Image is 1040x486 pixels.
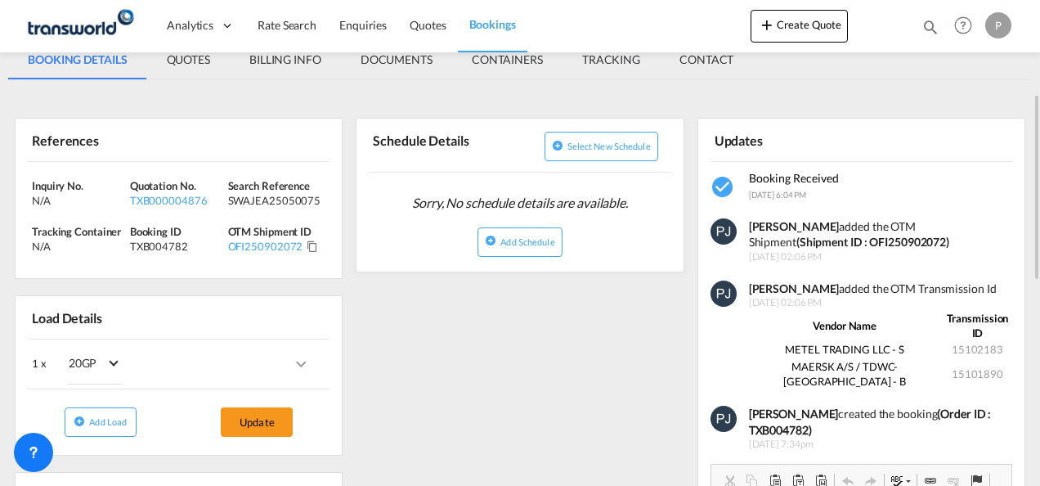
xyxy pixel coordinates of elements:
td: METEL TRADING LLC - S [749,341,941,358]
span: [DATE] 02:06 PM [749,296,1014,310]
span: Add Load [89,416,127,427]
md-icon: icon-plus-circle [485,235,496,246]
md-icon: icons/ic_keyboard_arrow_right_black_24px.svg [291,354,311,374]
button: icon-plus-circleAdd Schedule [477,227,562,257]
div: Updates [711,125,858,154]
md-tab-item: BOOKING DETAILS [8,40,147,79]
img: 9seF9gAAAAGSURBVAMAowvrW6TakD8AAAAASUVORK5CYII= [711,218,737,245]
md-tab-item: CONTACT [660,40,753,79]
span: [DATE] 7:34pm [749,438,1014,452]
span: Sorry, No schedule details are available. [406,187,634,218]
md-icon: icon-plus 400-fg [757,15,777,34]
md-icon: icon-magnify [921,18,939,36]
span: Bookings [469,17,516,31]
md-icon: icon-plus-circle [552,140,563,151]
td: MAERSK A/S / TDWC-[GEOGRAPHIC_DATA] - B [749,358,941,389]
div: SWAJEA25050075 [228,193,322,208]
b: (Order ID : TXB004782) [749,407,992,437]
div: N/A [32,193,126,208]
span: Booking ID [130,225,182,238]
span: Quotes [410,18,446,32]
md-tab-item: TRACKING [563,40,660,79]
button: icon-plus-circleAdd Load [65,407,137,437]
md-icon: icon-checkbox-marked-circle [711,174,737,200]
div: Load Details [28,303,109,331]
strong: [PERSON_NAME] [749,219,840,233]
md-pagination-wrapper: Use the left and right arrow keys to navigate between tabs [8,40,753,79]
span: Enquiries [339,18,387,32]
body: Editor, editor2 [16,16,284,34]
md-tab-item: BILLING INFO [230,40,341,79]
img: 9seF9gAAAAGSURBVAMAowvrW6TakD8AAAAASUVORK5CYII= [711,281,737,307]
button: icon-plus 400-fgCreate Quote [751,10,848,43]
span: OTM Shipment ID [228,225,312,238]
div: TXB000004876 [130,193,224,208]
div: created the booking [749,406,1014,438]
md-icon: Click to Copy [307,241,318,252]
td: 15101890 [941,358,1014,389]
button: icon-plus-circleSelect new schedule [545,132,658,161]
img: f753ae806dec11f0841701cdfdf085c0.png [25,7,135,44]
md-icon: icon-plus-circle [74,416,85,427]
span: Quotation No. [130,179,196,192]
span: Add Schedule [500,236,554,247]
md-tab-item: DOCUMENTS [341,40,452,79]
div: P [985,12,1011,38]
div: added the OTM Shipment [749,218,1014,250]
div: 1 x [32,344,179,385]
img: 9seF9gAAAAGSURBVAMAowvrW6TakD8AAAAASUVORK5CYII= [711,406,737,432]
md-tab-item: CONTAINERS [452,40,563,79]
span: Booking Received [749,171,839,185]
strong: Vendor Name [813,319,876,332]
span: [DATE] 6:04 PM [749,190,807,200]
span: [DATE] 02:06 PM [749,250,1014,264]
div: TXB004782 [130,239,224,254]
strong: Transmission ID [947,312,1009,340]
div: added the OTM Transmission Id [749,281,1014,297]
strong: [PERSON_NAME] [749,281,840,295]
div: References [28,125,176,154]
md-select: Choose [47,344,135,385]
strong: (Shipment ID : OFI250902072) [796,235,949,249]
div: Schedule Details [369,125,517,165]
div: OFI250902072 [228,239,303,254]
md-tab-item: QUOTES [147,40,230,79]
div: N/A [32,239,126,254]
button: Update [221,407,293,437]
span: Tracking Container [32,225,121,238]
td: 15102183 [941,341,1014,358]
div: icon-magnify [921,18,939,43]
span: Help [949,11,977,39]
b: [PERSON_NAME] [749,407,839,421]
span: Inquiry No. [32,179,83,192]
span: Analytics [167,17,213,34]
span: Rate Search [258,18,316,32]
span: Select new schedule [567,141,651,151]
div: Help [949,11,985,41]
span: Search Reference [228,179,310,192]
